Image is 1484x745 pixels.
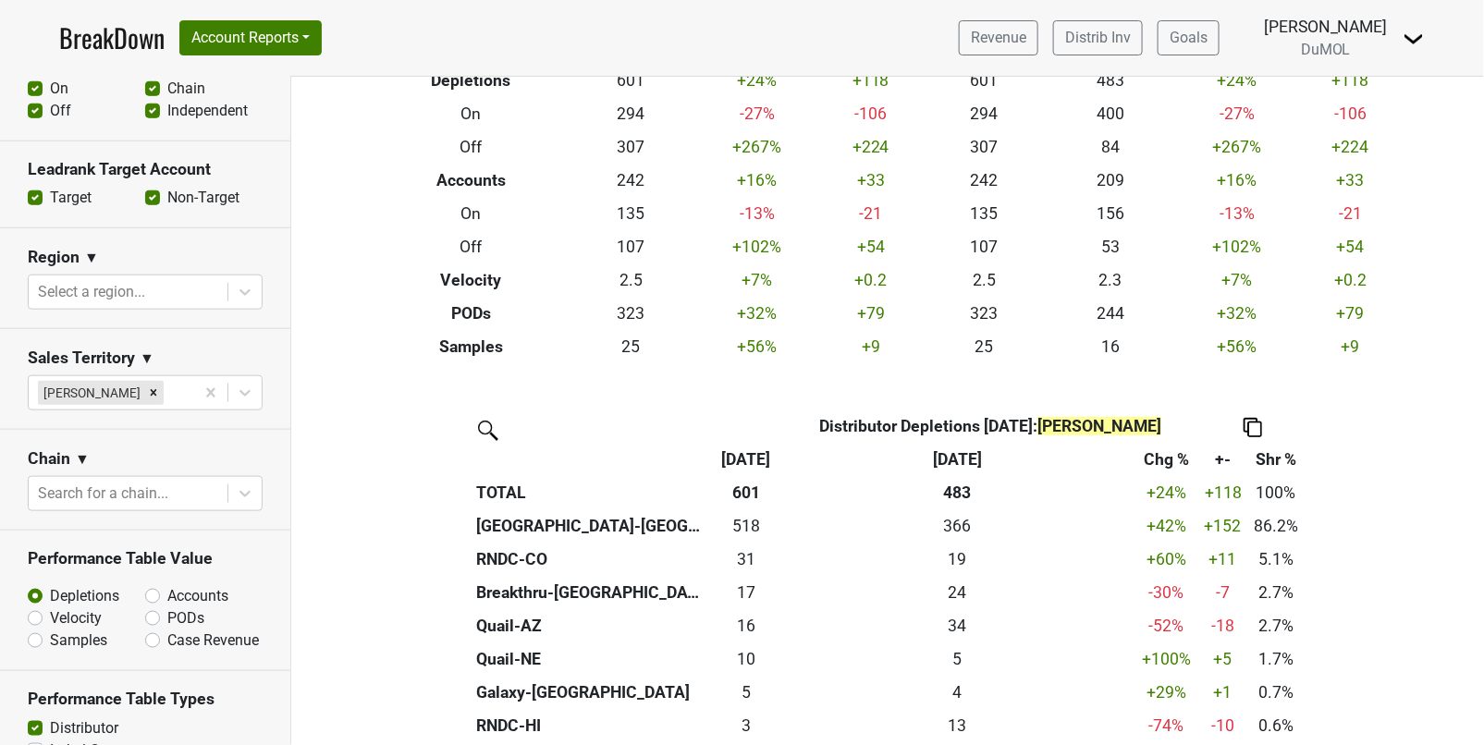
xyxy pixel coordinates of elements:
[1048,330,1174,363] td: 16
[28,248,80,267] h3: Region
[568,230,694,263] td: 107
[786,580,1129,605] div: 24
[921,198,1048,231] td: 135
[781,676,1134,709] th: 3.500
[1204,647,1243,671] div: +5
[1048,98,1174,131] td: 400
[167,78,205,100] label: Chain
[472,609,710,642] th: Quail-AZ
[715,580,777,605] div: 17
[921,297,1048,330] td: 323
[568,131,694,165] td: 307
[1301,230,1401,263] td: +54
[1174,230,1301,263] td: +102 %
[1204,514,1243,538] div: +152
[1204,614,1243,638] div: -18
[167,100,248,122] label: Independent
[1134,509,1199,543] td: +42 %
[568,263,694,297] td: 2.5
[472,476,710,509] th: TOTAL
[921,98,1048,131] td: 294
[1048,230,1174,263] td: 53
[710,609,781,642] td: 15.999
[50,100,71,122] label: Off
[921,165,1048,198] td: 242
[1301,330,1401,363] td: +9
[715,680,777,704] div: 5
[179,20,322,55] button: Account Reports
[472,543,710,576] th: RNDC-CO
[921,65,1048,98] td: 601
[568,65,694,98] td: 601
[50,607,102,629] label: Velocity
[1134,543,1199,576] td: +60 %
[694,131,821,165] td: +267 %
[1403,28,1425,50] img: Dropdown Menu
[1134,576,1199,609] td: -30 %
[50,187,92,209] label: Target
[143,381,164,405] div: Remove Michele Krupin
[710,443,781,476] th: Sep '25: activate to sort column ascending
[50,585,119,607] label: Depletions
[694,65,821,98] td: +24 %
[1247,543,1306,576] td: 5.1%
[1264,15,1388,39] div: [PERSON_NAME]
[786,614,1129,638] div: 34
[472,576,710,609] th: Breakthru-[GEOGRAPHIC_DATA]
[1247,609,1306,642] td: 2.7%
[710,543,781,576] td: 30.666
[921,230,1048,263] td: 107
[710,642,781,676] td: 10.333
[1134,642,1199,676] td: +100 %
[1301,198,1401,231] td: -21
[167,607,204,629] label: PODs
[781,476,1134,509] th: 483
[472,642,710,676] th: Quail-NE
[1174,98,1301,131] td: -27 %
[167,187,239,209] label: Non-Target
[1205,483,1242,502] span: +118
[167,629,259,652] label: Case Revenue
[694,198,821,231] td: -13 %
[140,348,154,370] span: ▼
[694,98,821,131] td: -27 %
[694,165,821,198] td: +16 %
[786,680,1129,704] div: 4
[1301,131,1401,165] td: +224
[821,165,921,198] td: +33
[1134,709,1199,742] td: -74 %
[1199,443,1246,476] th: +-: activate to sort column ascending
[821,198,921,231] td: -21
[786,547,1129,571] div: 19
[781,543,1134,576] th: 19.200
[472,443,710,476] th: &nbsp;: activate to sort column ascending
[694,263,821,297] td: +7 %
[781,509,1134,543] th: 366.000
[28,160,263,179] h3: Leadrank Target Account
[1301,263,1401,297] td: +0.2
[472,709,710,742] th: RNDC-HI
[1301,165,1401,198] td: +33
[821,98,921,131] td: -106
[28,449,70,469] h3: Chain
[781,409,1199,443] th: Distributor Depletions [DATE] :
[715,714,777,738] div: 3
[374,330,568,363] th: Samples
[1301,98,1401,131] td: -106
[1048,65,1174,98] td: 483
[1134,676,1199,709] td: +29 %
[1247,676,1306,709] td: 0.7%
[1048,263,1174,297] td: 2.3
[1204,580,1243,605] div: -7
[1204,714,1243,738] div: -10
[781,642,1134,676] th: 5.167
[1204,680,1243,704] div: +1
[710,676,781,709] td: 4.5
[28,348,135,368] h3: Sales Territory
[921,131,1048,165] td: 307
[374,230,568,263] th: Off
[821,297,921,330] td: +79
[568,330,694,363] td: 25
[1053,20,1143,55] a: Distrib Inv
[472,414,501,444] img: filter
